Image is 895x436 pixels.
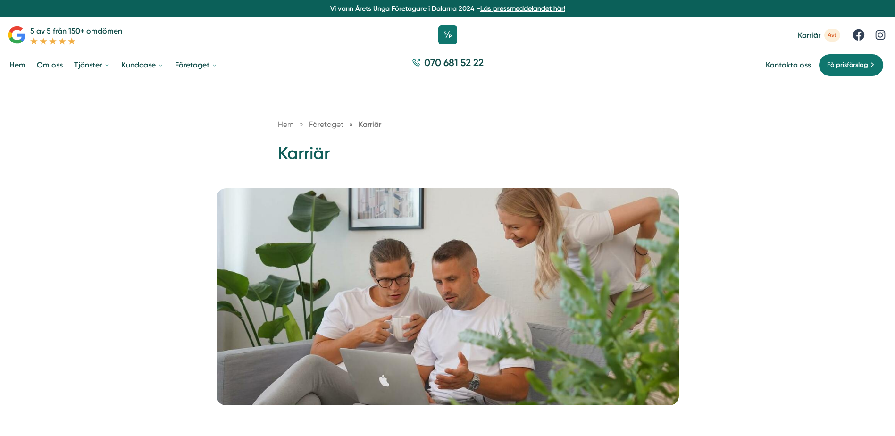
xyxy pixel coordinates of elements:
nav: Breadcrumb [278,118,618,130]
a: Företaget [309,120,345,129]
span: » [300,118,303,130]
a: Tjänster [72,53,112,77]
a: Läs pressmeddelandet här! [480,5,565,12]
span: 070 681 52 22 [424,56,484,69]
img: Karriär [217,188,679,405]
a: Företaget [173,53,219,77]
span: Karriär [798,31,820,40]
a: Kontakta oss [766,60,811,69]
a: Kundcase [119,53,166,77]
span: 4st [824,29,840,42]
span: Få prisförslag [827,60,868,70]
p: Vi vann Årets Unga Företagare i Dalarna 2024 – [4,4,891,13]
a: Karriär 4st [798,29,840,42]
a: Få prisförslag [819,54,884,76]
p: 5 av 5 från 150+ omdömen [30,25,122,37]
span: » [349,118,353,130]
span: Företaget [309,120,343,129]
a: 070 681 52 22 [408,56,487,74]
a: Hem [278,120,294,129]
a: Karriär [359,120,381,129]
h1: Karriär [278,142,618,173]
a: Om oss [35,53,65,77]
a: Hem [8,53,27,77]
